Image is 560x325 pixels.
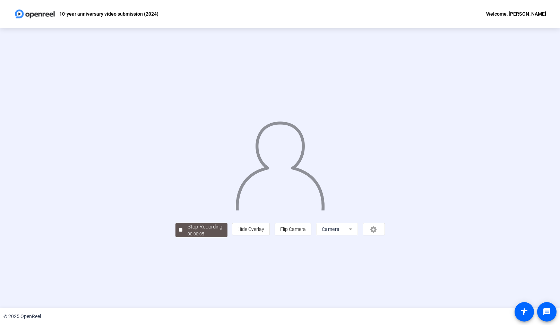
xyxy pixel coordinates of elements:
[3,313,41,320] div: © 2025 OpenReel
[486,10,546,18] div: Welcome, [PERSON_NAME]
[235,116,325,210] img: overlay
[520,308,528,316] mat-icon: accessibility
[280,226,306,232] span: Flip Camera
[188,223,222,231] div: Stop Recording
[175,223,227,237] button: Stop Recording00:00:05
[543,308,551,316] mat-icon: message
[238,226,264,232] span: Hide Overlay
[275,223,311,235] button: Flip Camera
[14,7,56,21] img: OpenReel logo
[59,10,158,18] p: 10-year anniversary video submission (2024)
[188,231,222,237] div: 00:00:05
[232,223,270,235] button: Hide Overlay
